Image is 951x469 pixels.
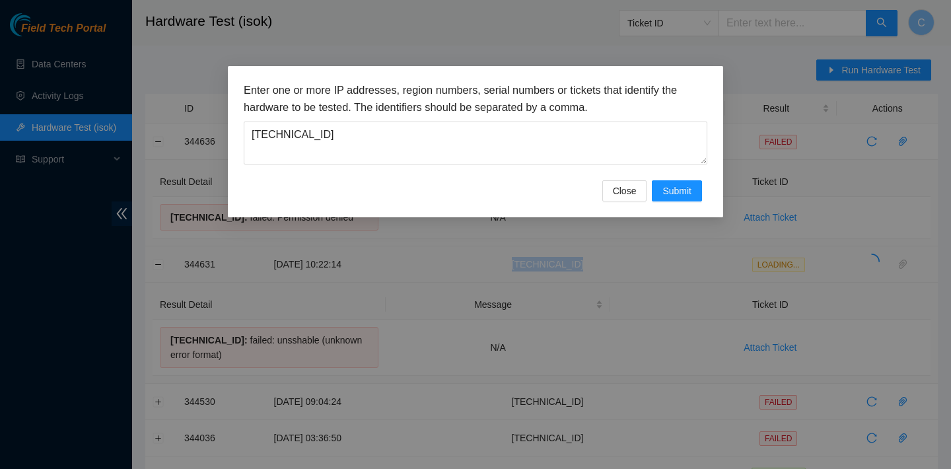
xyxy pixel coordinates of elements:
[602,180,647,201] button: Close
[652,180,702,201] button: Submit
[244,122,707,164] textarea: [TECHNICAL_ID]
[662,184,691,198] span: Submit
[244,82,707,116] h3: Enter one or more IP addresses, region numbers, serial numbers or tickets that identify the hardw...
[613,184,637,198] span: Close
